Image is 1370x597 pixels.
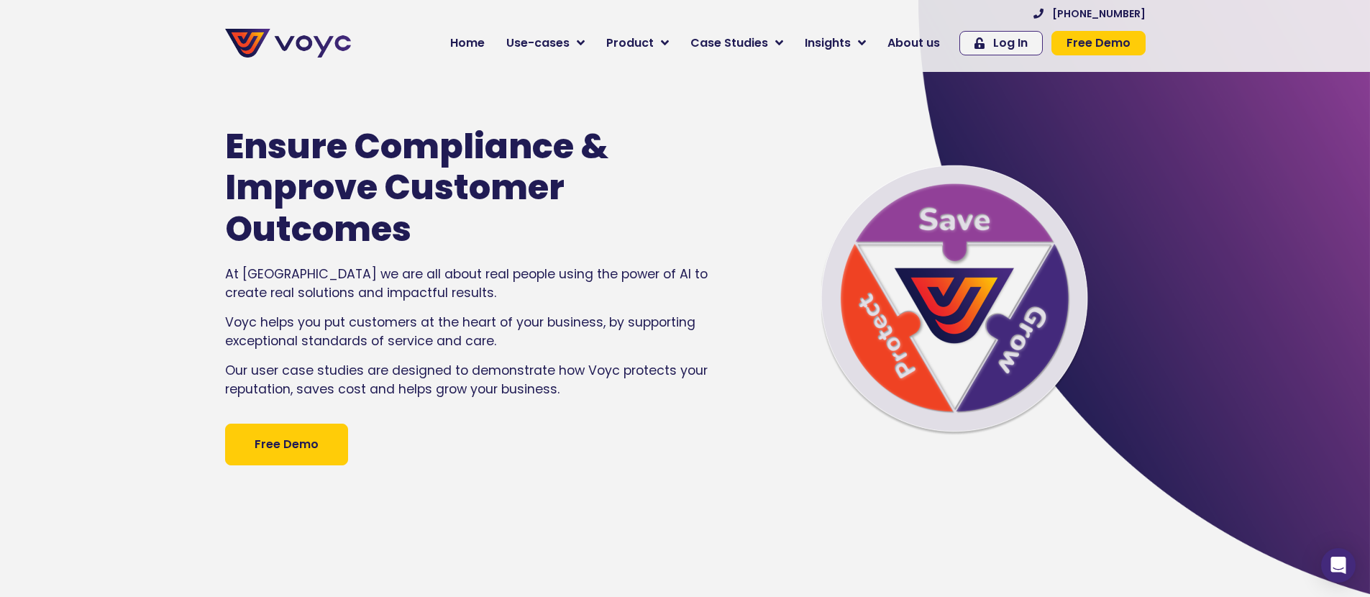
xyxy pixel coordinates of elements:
span: [PHONE_NUMBER] [1052,9,1146,19]
span: About us [887,35,940,52]
span: Home [450,35,485,52]
span: Use-cases [506,35,570,52]
img: voyc-full-logo [225,29,351,58]
a: Insights [794,29,877,58]
span: Insights [805,35,851,52]
div: Open Intercom Messenger [1321,548,1356,583]
p: Voyc helps you put customers at the heart of your business, by supporting exceptional standards o... [225,313,717,351]
a: Home [439,29,496,58]
p: Our user case studies are designed to demonstrate how Voyc protects your reputation, saves cost a... [225,361,717,399]
a: Log In [959,31,1043,55]
a: Free Demo [225,424,348,465]
h1: Ensure Compliance & Improve Customer Outcomes [225,126,674,250]
a: Case Studies [680,29,794,58]
span: Free Demo [1067,37,1131,49]
a: [PHONE_NUMBER] [1033,9,1146,19]
span: Product [606,35,654,52]
span: Free Demo [255,436,319,453]
a: Product [595,29,680,58]
span: Log In [993,37,1028,49]
a: Free Demo [1051,31,1146,55]
span: Case Studies [690,35,768,52]
p: At [GEOGRAPHIC_DATA] we are all about real people using the power of AI to create real solutions ... [225,265,717,303]
a: Use-cases [496,29,595,58]
a: About us [877,29,951,58]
